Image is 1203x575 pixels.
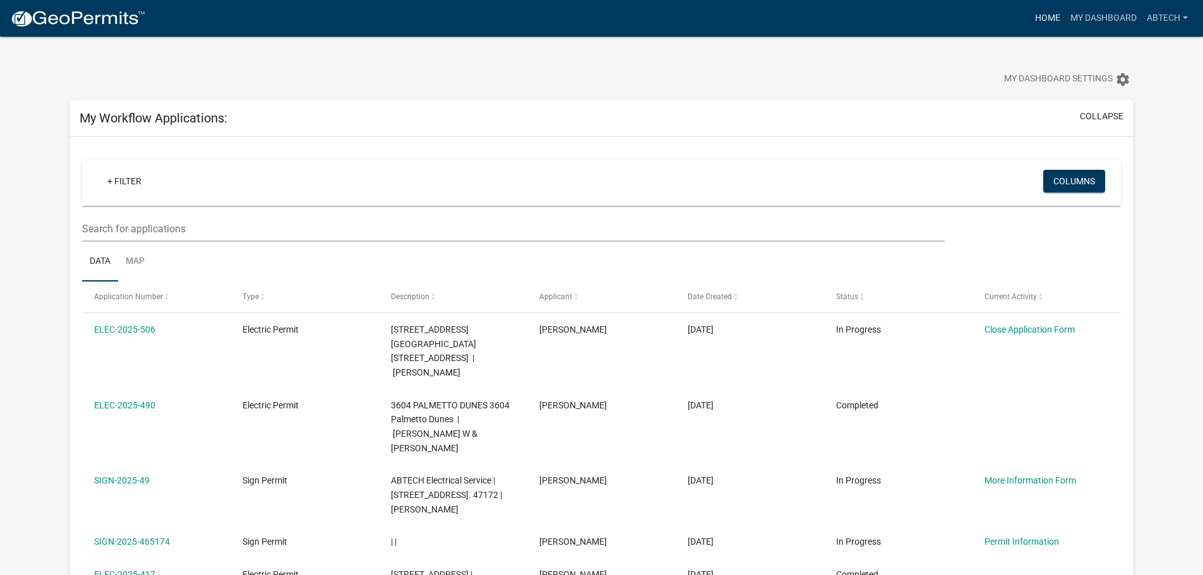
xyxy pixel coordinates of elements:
[242,324,299,335] span: Electric Permit
[1030,6,1065,30] a: Home
[242,292,259,301] span: Type
[823,282,972,312] datatable-header-cell: Status
[1043,170,1105,193] button: Columns
[391,400,510,453] span: 3604 PALMETTO DUNES 3604 Palmetto Dunes | Carlson Clifford W & Kathy
[688,475,714,485] span: 08/18/2025
[688,536,714,547] span: 08/18/2025
[985,324,1075,335] a: Close Application Form
[539,324,607,335] span: Kent Abell
[1004,72,1113,87] span: My Dashboard Settings
[94,536,170,547] a: SIGN-2025-465174
[688,400,714,410] span: 09/12/2025
[94,292,163,301] span: Application Number
[97,170,152,193] a: + Filter
[82,242,118,282] a: Data
[1065,6,1142,30] a: My Dashboard
[1142,6,1193,30] a: ABTECH
[94,475,150,485] a: SIGN-2025-49
[1080,110,1123,123] button: collapse
[539,536,607,547] span: Kent Abell
[836,475,881,485] span: In Progress
[242,536,287,547] span: Sign Permit
[391,292,429,301] span: Description
[527,282,676,312] datatable-header-cell: Applicant
[94,400,155,410] a: ELEC-2025-490
[1115,72,1130,87] i: settings
[539,400,607,410] span: Kent Abell
[242,475,287,485] span: Sign Permit
[82,216,944,242] input: Search for applications
[539,475,607,485] span: Kent Abell
[539,292,572,301] span: Applicant
[985,475,1076,485] a: More Information Form
[391,536,397,547] span: | |
[94,324,155,335] a: ELEC-2025-506
[80,110,227,126] h5: My Workflow Applications:
[379,282,527,312] datatable-header-cell: Description
[985,292,1037,301] span: Current Activity
[676,282,824,312] datatable-header-cell: Date Created
[242,400,299,410] span: Electric Permit
[836,292,858,301] span: Status
[985,536,1059,547] a: Permit Information
[836,400,878,410] span: Completed
[972,282,1120,312] datatable-header-cell: Current Activity
[118,242,152,282] a: Map
[836,536,881,547] span: In Progress
[994,67,1140,92] button: My Dashboard Settingssettings
[688,292,732,301] span: Date Created
[688,324,714,335] span: 09/23/2025
[391,475,502,514] span: ABTECH Electrical Service | 4016 Coopers Lane, Sellersburg, In. 47172 | Kent Abell
[230,282,379,312] datatable-header-cell: Type
[82,282,230,312] datatable-header-cell: Application Number
[391,324,476,377] span: 3118 RIVERVIEW DRIVE 3118 Riverside Drive | Ricke Michael A
[836,324,881,335] span: In Progress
